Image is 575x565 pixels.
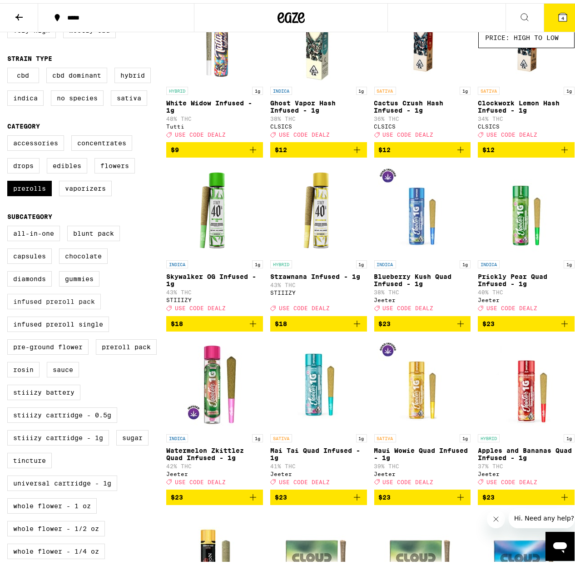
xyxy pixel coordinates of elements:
[7,178,52,193] label: Prerolls
[116,427,149,442] label: Sugar
[478,468,575,474] div: Jeeter
[51,87,104,103] label: No Species
[275,317,287,324] span: $18
[270,279,367,285] p: 43% THC
[7,518,105,533] label: Whole Flower - 1/2 oz
[166,431,188,439] p: INDICA
[166,270,263,284] p: Skywalker OG Infused - 1g
[356,84,367,92] p: 1g
[169,336,260,426] img: Jeeter - Watermelon Zkittlez Quad Infused - 1g
[478,444,575,458] p: Apples and Bananas Quad Infused - 1g
[7,210,52,217] legend: Subcategory
[171,143,179,150] span: $9
[96,336,157,352] label: Preroll Pack
[383,302,434,308] span: USE CODE DEALZ
[166,162,263,312] a: Open page for Skywalker OG Infused - 1g from STIIIZY
[486,129,537,134] span: USE CODE DEALZ
[374,460,471,466] p: 39% THC
[270,431,292,439] p: SATIVA
[273,336,364,426] img: Jeeter - Mai Tai Quad Infused - 1g
[7,87,44,103] label: Indica
[377,336,468,426] img: Jeeter - Maui Wowie Quad Infused - 1g
[7,223,60,238] label: All-In-One
[374,468,471,474] div: Jeeter
[270,139,367,154] button: Add to bag
[59,178,112,193] label: Vaporizers
[478,84,500,92] p: SATIVA
[486,302,537,308] span: USE CODE DEALZ
[270,84,292,92] p: INDICA
[270,336,367,486] a: Open page for Mai Tai Quad Infused - 1g from Jeeter
[7,291,101,306] label: Infused Preroll Pack
[374,120,471,126] div: CLSICS
[175,302,226,308] span: USE CODE DEALZ
[478,460,575,466] p: 37% THC
[374,313,471,328] button: Add to bag
[7,313,109,329] label: Infused Preroll Single
[374,336,471,486] a: Open page for Maui Wowie Quad Infused - 1g from Jeeter
[270,120,367,126] div: CLSICS
[252,84,263,92] p: 1g
[561,12,564,18] span: 4
[482,143,495,150] span: $12
[478,431,500,439] p: HYBRID
[374,486,471,502] button: Add to bag
[481,336,572,426] img: Jeeter - Apples and Bananas Quad Infused - 1g
[374,270,471,284] p: Blueberry Kush Quad Infused - 1g
[460,84,471,92] p: 1g
[481,162,572,253] img: Jeeter - Prickly Pear Quad Infused - 1g
[270,287,367,292] div: STIIIZY
[166,96,263,111] p: White Widow Infused - 1g
[487,507,505,525] iframe: Close message
[374,162,471,312] a: Open page for Blueberry Kush Quad Infused - 1g from Jeeter
[270,257,292,265] p: HYBRID
[7,155,40,170] label: Drops
[478,294,575,300] div: Jeeter
[279,302,330,308] span: USE CODE DEALZ
[111,87,147,103] label: Sativa
[460,431,471,439] p: 1g
[374,257,396,265] p: INDICA
[175,129,226,134] span: USE CODE DEALZ
[7,450,52,465] label: Tincture
[279,129,330,134] span: USE CODE DEALZ
[94,155,135,170] label: Flowers
[166,139,263,154] button: Add to bag
[377,162,468,253] img: Jeeter - Blueberry Kush Quad Infused - 1g
[379,491,391,498] span: $23
[270,460,367,466] p: 41% THC
[482,491,495,498] span: $23
[482,317,495,324] span: $23
[379,143,391,150] span: $12
[478,113,575,119] p: 34% THC
[166,257,188,265] p: INDICA
[275,491,287,498] span: $23
[7,268,52,283] label: Diamonds
[7,336,89,352] label: Pre-ground Flower
[485,24,568,45] span: Price: High to Low
[166,486,263,502] button: Add to bag
[7,52,52,59] legend: Strain Type
[478,313,575,328] button: Add to bag
[71,132,132,148] label: Concentrates
[460,257,471,265] p: 1g
[169,162,260,253] img: STIIIZY - Skywalker OG Infused - 1g
[478,286,575,292] p: 40% THC
[166,444,263,458] p: Watermelon Zkittlez Quad Infused - 1g
[114,64,151,80] label: Hybrid
[564,431,575,439] p: 1g
[252,431,263,439] p: 1g
[166,84,188,92] p: HYBRID
[374,139,471,154] button: Add to bag
[252,257,263,265] p: 1g
[356,431,367,439] p: 1g
[374,286,471,292] p: 38% THC
[166,313,263,328] button: Add to bag
[374,113,471,119] p: 36% THC
[564,257,575,265] p: 1g
[7,427,109,442] label: STIIIZY Cartridge - 1g
[171,491,183,498] span: $23
[478,120,575,126] div: CLSICS
[374,96,471,111] p: Cactus Crush Hash Infused - 1g
[275,143,287,150] span: $12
